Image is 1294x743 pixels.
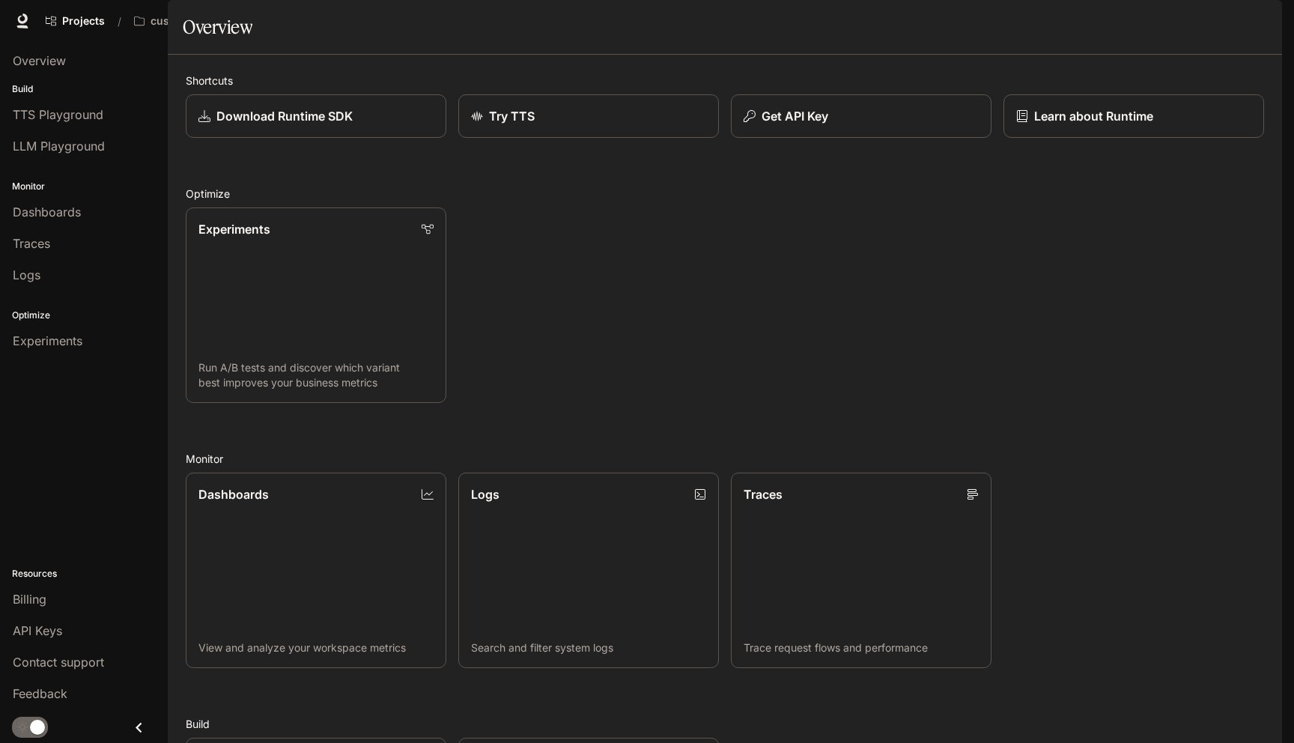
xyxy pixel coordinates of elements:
p: Dashboards [198,485,269,503]
p: Get API Key [762,107,828,125]
a: DashboardsView and analyze your workspace metrics [186,473,446,668]
a: Download Runtime SDK [186,94,446,138]
p: Search and filter system logs [471,640,706,655]
h2: Build [186,716,1264,732]
h2: Monitor [186,451,1264,467]
span: Projects [62,15,105,28]
p: Download Runtime SDK [216,107,353,125]
h2: Optimize [186,186,1264,201]
p: Try TTS [489,107,535,125]
a: Try TTS [458,94,719,138]
p: custom-prompt [151,15,233,28]
p: Experiments [198,220,270,238]
p: Logs [471,485,499,503]
button: All workspaces [127,6,256,36]
a: Learn about Runtime [1003,94,1264,138]
a: ExperimentsRun A/B tests and discover which variant best improves your business metrics [186,207,446,403]
a: LogsSearch and filter system logs [458,473,719,668]
p: View and analyze your workspace metrics [198,640,434,655]
a: Go to projects [39,6,112,36]
a: TracesTrace request flows and performance [731,473,991,668]
button: Get API Key [731,94,991,138]
h2: Shortcuts [186,73,1264,88]
p: Run A/B tests and discover which variant best improves your business metrics [198,360,434,390]
div: / [112,13,127,29]
h1: Overview [183,12,252,42]
p: Trace request flows and performance [744,640,979,655]
p: Learn about Runtime [1034,107,1153,125]
p: Traces [744,485,783,503]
